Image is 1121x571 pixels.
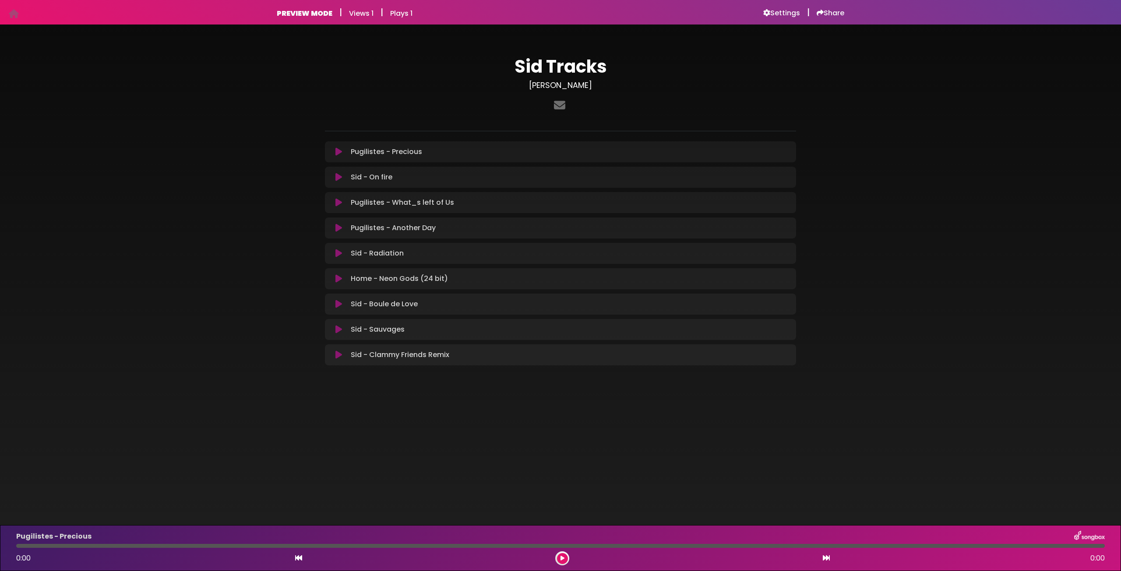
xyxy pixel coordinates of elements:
[277,9,332,18] h6: PREVIEW MODE
[349,9,374,18] h6: Views 1
[325,81,796,90] h3: [PERSON_NAME]
[325,56,796,77] h1: Sid Tracks
[351,172,392,182] p: Sid - On fire
[351,350,449,360] p: Sid - Clammy Friends Remix
[339,7,342,18] h5: |
[351,147,422,157] p: Pugilistes - Precious
[381,7,383,18] h5: |
[817,9,844,18] a: Share
[351,324,405,335] p: Sid - Sauvages
[351,197,454,208] p: Pugilistes - What_s left of Us
[390,9,412,18] h6: Plays 1
[351,248,404,259] p: Sid - Radiation
[351,299,418,309] p: Sid - Boule de Love
[351,223,436,233] p: Pugilistes - Another Day
[351,273,448,284] p: Home - Neon Gods (24 bit)
[763,9,800,18] a: Settings
[807,7,810,18] h5: |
